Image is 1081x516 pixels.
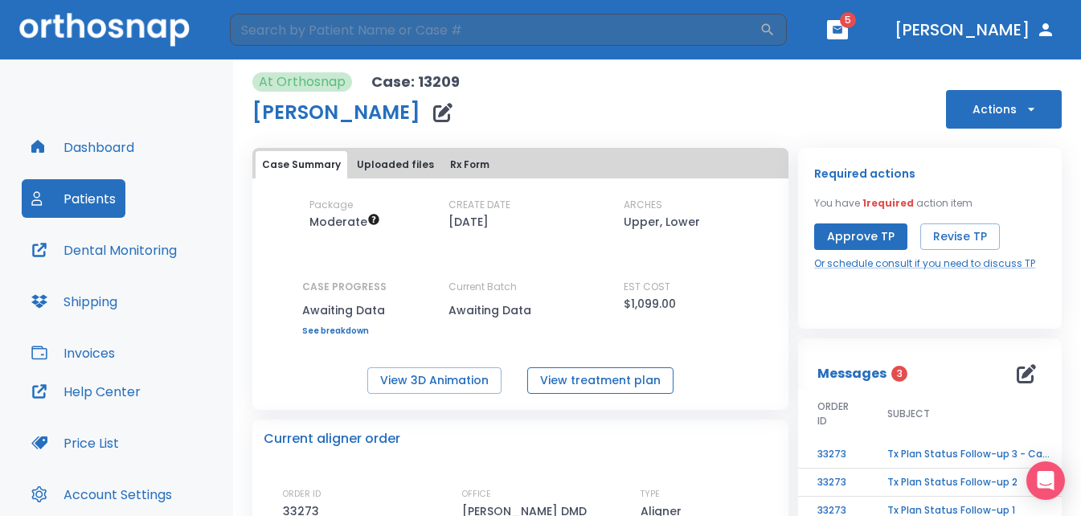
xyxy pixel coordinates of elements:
[22,231,186,269] button: Dental Monitoring
[862,196,914,210] span: 1 required
[624,212,700,231] p: Upper, Lower
[444,151,496,178] button: Rx Form
[256,151,347,178] button: Case Summary
[624,280,670,294] p: EST COST
[22,424,129,462] button: Price List
[946,90,1062,129] button: Actions
[814,164,915,183] p: Required actions
[798,440,868,469] td: 33273
[448,212,489,231] p: [DATE]
[868,469,1069,497] td: Tx Plan Status Follow-up 2
[309,214,380,230] span: Up to 20 Steps (40 aligners)
[230,14,760,46] input: Search by Patient Name or Case #
[817,364,887,383] p: Messages
[302,280,387,294] p: CASE PROGRESS
[462,487,491,502] p: OFFICE
[350,151,440,178] button: Uploaded files
[283,487,321,502] p: ORDER ID
[367,367,502,394] button: View 3D Animation
[22,128,144,166] button: Dashboard
[868,440,1069,469] td: Tx Plan Status Follow-up 3 - Case on hold
[814,223,907,250] button: Approve TP
[888,15,1062,44] button: [PERSON_NAME]
[302,301,387,320] p: Awaiting Data
[1026,461,1065,500] div: Open Intercom Messenger
[624,198,662,212] p: ARCHES
[448,301,593,320] p: Awaiting Data
[641,487,660,502] p: TYPE
[309,198,353,212] p: Package
[448,280,593,294] p: Current Batch
[302,326,387,336] a: See breakdown
[371,72,460,92] p: Case: 13209
[887,407,930,421] span: SUBJECT
[798,469,868,497] td: 33273
[252,103,420,122] h1: [PERSON_NAME]
[22,334,125,372] button: Invoices
[256,151,785,178] div: tabs
[259,72,346,92] p: At Orthosnap
[891,366,907,382] span: 3
[22,475,182,514] button: Account Settings
[19,13,190,46] img: Orthosnap
[22,372,150,411] button: Help Center
[22,282,127,321] button: Shipping
[624,294,676,313] p: $1,099.00
[264,429,400,448] p: Current aligner order
[448,198,510,212] p: CREATE DATE
[814,256,1035,271] a: Or schedule consult if you need to discuss TP
[22,179,125,218] button: Patients
[817,399,849,428] span: ORDER ID
[814,196,972,211] p: You have action item
[840,12,856,28] span: 5
[920,223,1000,250] button: Revise TP
[527,367,674,394] button: View treatment plan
